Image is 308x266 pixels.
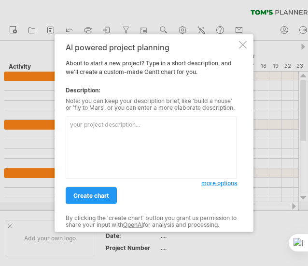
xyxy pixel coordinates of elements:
[66,215,237,229] div: By clicking the 'create chart' button you grant us permission to share your input with for analys...
[66,86,237,95] div: Description:
[66,43,237,52] div: AI powered project planning
[66,187,117,204] a: create chart
[66,98,237,112] div: Note: you can keep your description brief, like 'build a house' or 'fly to Mars', or you can ente...
[66,43,237,223] div: About to start a new project? Type in a short description, and we'll create a custom-made Gantt c...
[201,179,237,188] a: more options
[201,179,237,187] span: more options
[73,192,109,199] span: create chart
[123,221,143,228] a: OpenAI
